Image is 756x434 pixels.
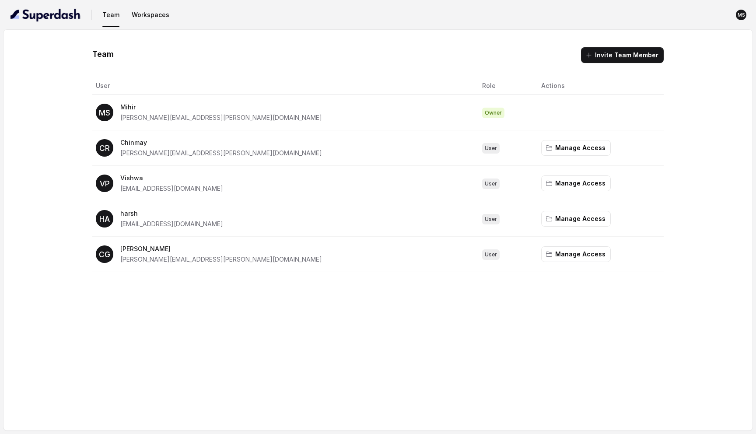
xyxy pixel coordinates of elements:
[120,114,322,121] span: [PERSON_NAME][EMAIL_ADDRESS][PERSON_NAME][DOMAIN_NAME]
[10,8,81,22] img: light.svg
[99,143,110,153] text: CR
[475,77,534,95] th: Role
[120,185,223,192] span: [EMAIL_ADDRESS][DOMAIN_NAME]
[120,208,223,219] p: harsh
[120,220,223,227] span: [EMAIL_ADDRESS][DOMAIN_NAME]
[482,143,500,154] span: User
[99,250,110,259] text: CG
[541,211,611,227] button: Manage Access
[541,140,611,156] button: Manage Access
[92,47,114,61] h1: Team
[92,77,475,95] th: User
[482,214,500,224] span: User
[100,179,110,188] text: VP
[99,108,110,117] text: MS
[128,7,173,23] button: Workspaces
[120,149,322,157] span: [PERSON_NAME][EMAIL_ADDRESS][PERSON_NAME][DOMAIN_NAME]
[541,246,611,262] button: Manage Access
[482,178,500,189] span: User
[120,137,322,148] p: Chinmay
[120,244,322,254] p: [PERSON_NAME]
[99,7,123,23] button: Team
[738,12,745,18] text: MS
[482,108,504,118] span: Owner
[534,77,664,95] th: Actions
[99,214,110,224] text: HA
[581,47,664,63] button: Invite Team Member
[541,175,611,191] button: Manage Access
[482,249,500,260] span: User
[120,173,223,183] p: Vishwa
[120,102,322,112] p: Mihir
[120,255,322,263] span: [PERSON_NAME][EMAIL_ADDRESS][PERSON_NAME][DOMAIN_NAME]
